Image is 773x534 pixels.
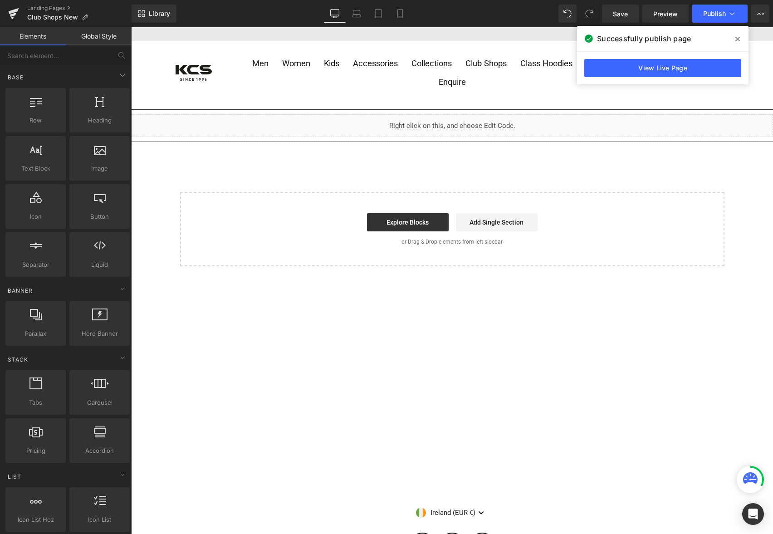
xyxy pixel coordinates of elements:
span: Button [72,212,127,221]
span: Preview [653,9,678,19]
span: Image [72,164,127,173]
a: Collections [274,27,328,46]
a: Global Style [66,27,132,45]
span: Liquid [72,260,127,269]
span: Accordion [72,446,127,456]
span: Tabs [8,398,63,407]
a: Preview [642,5,689,23]
a: Kids [186,27,215,46]
span: Library [149,10,170,18]
a: Women [144,27,186,46]
a: Teamwear Design [448,27,528,46]
a: Mobile [389,5,411,23]
span: Club Shops New [27,14,78,21]
a: Landing Pages [27,5,132,12]
p: or Drag & Drop elements from left sidebar [64,211,579,218]
span: Ireland (EUR €) [295,481,344,490]
a: New Library [132,5,176,23]
span: Save [613,9,628,19]
span: Icon [8,212,63,221]
a: Tablet [367,5,389,23]
span: Publish [703,10,726,17]
span: Stack [7,355,29,364]
button: Undo [558,5,577,23]
span: Text Block [8,164,63,173]
button: More [751,5,769,23]
span: List [7,472,22,481]
a: Laptop [346,5,367,23]
a: Enquire [301,45,342,64]
a: Class Hoodies [382,27,448,46]
span: Base [7,73,24,82]
span: Carousel [72,398,127,407]
div: Open Intercom Messenger [742,503,764,525]
button: Redo [580,5,598,23]
a: Desktop [324,5,346,23]
span: Row [8,116,63,125]
a: Men [114,27,144,46]
span: Successfully publish page [597,33,691,44]
span: Banner [7,286,34,295]
span: Pricing [8,446,63,456]
span: Icon List [72,515,127,524]
div: Primary [103,27,539,64]
button: Publish [692,5,748,23]
span: Parallax [8,329,63,338]
a: Club Shops [328,27,382,46]
img: KCS [44,38,81,54]
a: Accessories [215,27,274,46]
button: Ireland (EUR €) [285,477,357,494]
a: View Live Page [584,59,741,77]
span: Hero Banner [72,329,127,338]
a: Explore Blocks [236,186,318,204]
span: Icon List Hoz [8,515,63,524]
a: Add Single Section [325,186,406,204]
span: Separator [8,260,63,269]
span: Heading [72,116,127,125]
